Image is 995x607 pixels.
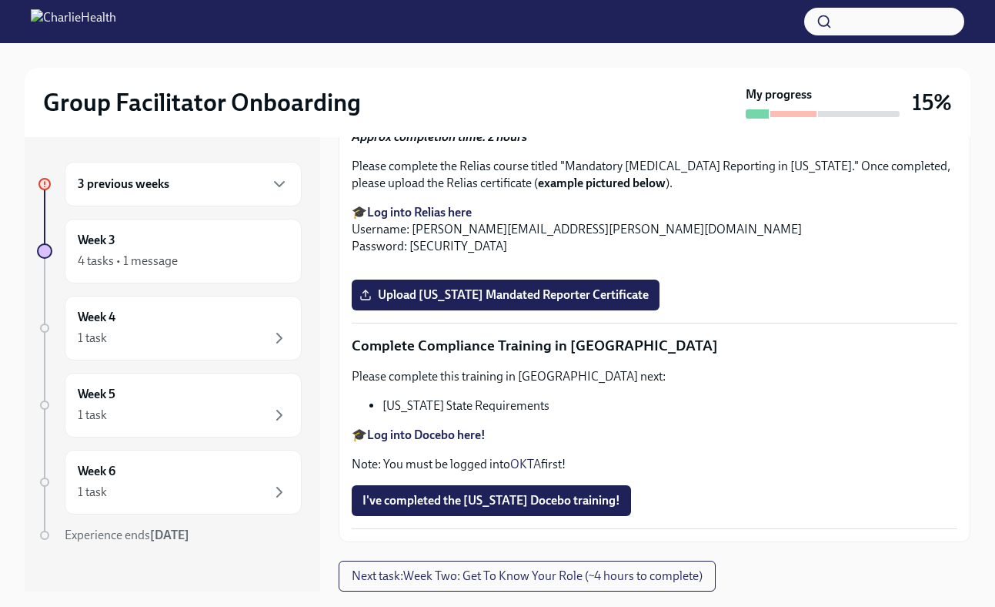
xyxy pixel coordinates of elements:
h6: Week 3 [78,232,115,249]
h6: Week 6 [78,463,115,480]
div: 1 task [78,407,107,424]
div: 1 task [78,330,107,347]
h3: 15% [912,89,952,116]
p: 🎓 Username: [PERSON_NAME][EMAIL_ADDRESS][PERSON_NAME][DOMAIN_NAME] Password: [SECURITY_DATA] [352,204,957,255]
h6: Week 4 [78,309,115,326]
a: Week 34 tasks • 1 message [37,219,302,283]
img: CharlieHealth [31,9,116,34]
button: I've completed the [US_STATE] Docebo training! [352,485,631,516]
li: [US_STATE] State Requirements [382,397,957,414]
p: Note: You must be logged into first! [352,456,957,473]
strong: [DATE] [150,528,189,542]
span: Next task : Week Two: Get To Know Your Role (~4 hours to complete) [352,568,703,584]
a: Week 61 task [37,450,302,515]
h6: 3 previous weeks [78,176,169,193]
p: Complete Compliance Training in [GEOGRAPHIC_DATA] [352,336,957,356]
h6: Week 5 [78,386,115,403]
span: Experience ends [65,528,189,542]
p: Please complete the Relias course titled "Mandatory [MEDICAL_DATA] Reporting in [US_STATE]." Once... [352,158,957,192]
button: Next task:Week Two: Get To Know Your Role (~4 hours to complete) [339,561,716,592]
a: Week 41 task [37,296,302,361]
a: Log into Relias here [367,205,472,220]
strong: example pictured below [538,176,666,190]
label: Upload [US_STATE] Mandated Reporter Certificate [352,280,659,310]
div: 1 task [78,484,107,501]
a: Week 51 task [37,373,302,438]
p: Please complete this training in [GEOGRAPHIC_DATA] next: [352,368,957,385]
h2: Group Facilitator Onboarding [43,87,361,118]
div: 3 previous weeks [65,162,302,206]
a: Log into Docebo here! [367,428,486,442]
span: Upload [US_STATE] Mandated Reporter Certificate [362,287,649,303]
p: 🎓 [352,427,957,444]
a: OKTA [510,457,541,471]
div: 4 tasks • 1 message [78,253,178,270]
strong: My progress [746,86,812,103]
span: I've completed the [US_STATE] Docebo training! [362,493,620,508]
